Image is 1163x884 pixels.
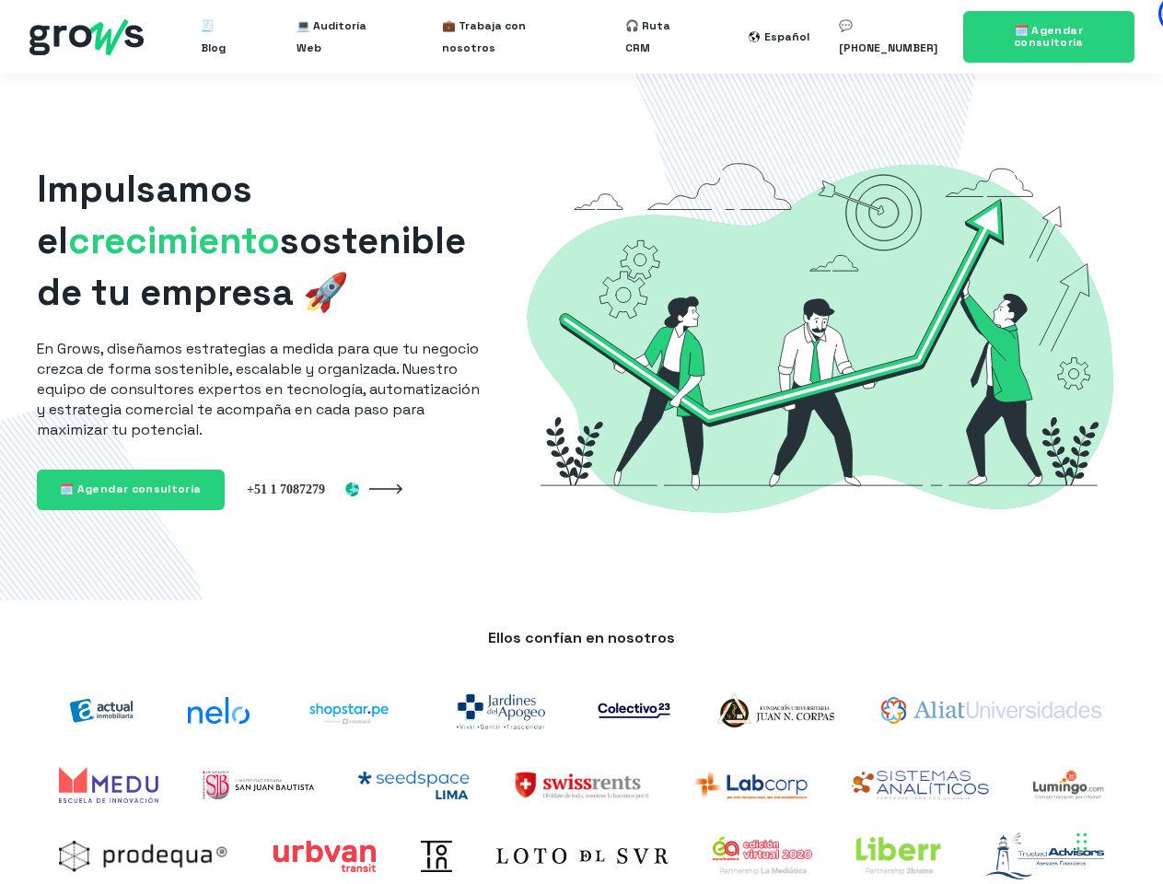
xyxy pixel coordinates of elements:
img: Grows-Growth-Marketing-Hacking-Hubspot [514,133,1127,541]
a: 🎧 Ruta CRM [625,7,690,66]
img: Urbvan [273,841,378,872]
img: Labcorp [693,771,808,799]
iframe: Chat Widget [832,648,1163,884]
img: Loto del sur [496,848,669,864]
img: nelo [188,697,250,725]
img: SwissRents [514,771,650,799]
a: 💻 Auditoría Web [297,7,383,66]
img: Medu Academy [59,767,158,803]
img: expoalimentaria [713,837,812,876]
div: Español [764,26,809,48]
p: Ellos confían en nosotros [37,628,1126,648]
img: UPSJB [203,771,314,799]
a: 💼 Trabaja con nosotros [442,7,566,66]
h1: Impulsamos el sostenible de tu empresa 🚀 [37,164,484,319]
img: grows - hubspot [29,19,144,55]
span: crecimiento [68,217,280,264]
img: actual-inmobiliaria [59,687,144,735]
img: prodequa [59,841,228,872]
a: 🧾 Blog [201,7,238,66]
a: 🗓️ Agendar consultoría [37,470,225,509]
a: 🗓️ Agendar consultoría [963,11,1134,63]
img: Perú +51 1 7087279 [247,481,359,497]
div: Drag [1076,814,1087,869]
p: En Grows, diseñamos estrategias a medida para que tu negocio crezca de forma sostenible, escalabl... [37,339,484,440]
img: co23 [598,703,669,718]
img: Seedspace Lima [358,771,469,799]
img: shoptarpe [294,690,404,730]
img: Toin [421,841,452,872]
span: 🗓️ Agendar consultoría [1014,23,1084,50]
img: jardines-del-apogeo [448,683,554,738]
span: 🗓️ Agendar consultoría [60,482,202,496]
img: logo-Corpas [715,690,837,730]
a: 💬 [PHONE_NUMBER] [839,7,940,66]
